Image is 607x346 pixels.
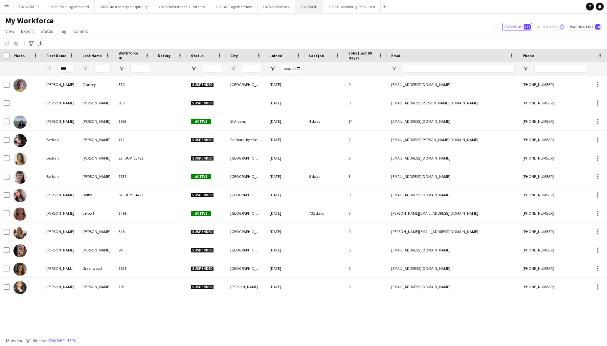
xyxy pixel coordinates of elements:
span: Status [191,53,204,58]
div: [PHONE_NUMBER] [519,241,603,259]
span: 14 [595,24,600,30]
span: Active [191,174,211,179]
span: Phone [523,53,534,58]
div: [DATE] [266,76,305,94]
span: Workforce ID [119,51,142,60]
div: [EMAIL_ADDRESS][DOMAIN_NAME] [387,149,519,167]
div: 14 [345,112,387,130]
span: Comms [73,28,88,34]
button: Open Filter Menu [391,66,397,72]
div: 4 days [305,112,345,130]
div: [DATE] [266,204,305,222]
button: Open Filter Menu [46,66,52,72]
img: Beth Clansey [13,79,27,92]
img: Elizabeth Bennett [13,226,27,239]
div: 0 [345,186,387,204]
div: [GEOGRAPHIC_DATA] [226,76,266,94]
div: Greenwood [79,259,115,277]
img: Bethan Allan [13,134,27,147]
a: View [3,27,17,35]
div: Clansey [79,76,115,94]
input: Phone Filter Input [534,65,599,73]
span: Joined [270,53,282,58]
div: [PHONE_NUMBER] [519,149,603,167]
div: [PERSON_NAME] [42,94,79,112]
button: 2025 Glastonbury Sticklinch [323,0,381,13]
div: [PERSON_NAME] [79,149,115,167]
input: First Name Filter Input [58,65,75,73]
img: Beth Macrae [13,116,27,129]
div: [PERSON_NAME] [79,223,115,241]
div: [PHONE_NUMBER] [519,94,603,112]
div: 348 [115,223,154,241]
button: Open Filter Menu [82,66,88,72]
span: Jobs (last 90 days) [348,51,375,60]
div: [DATE] [266,112,305,130]
div: [DATE] [266,223,305,241]
div: [EMAIL_ADDRESS][DOMAIN_NAME] [387,167,519,185]
div: 3 [345,167,387,185]
button: Waiting list14 [568,23,602,31]
div: [DATE] [266,149,305,167]
span: 1 filter set [30,338,47,343]
div: [PHONE_NUMBER] [519,223,603,241]
div: [PERSON_NAME] [42,76,79,94]
div: 96 [115,241,154,259]
div: [EMAIL_ADDRESS][PERSON_NAME][DOMAIN_NAME] [387,94,519,112]
div: [PERSON_NAME] [42,223,79,241]
div: [PHONE_NUMBER] [519,112,603,130]
span: Suspended [191,156,214,161]
input: Workforce ID Filter Input [130,65,150,73]
span: Email [391,53,402,58]
div: [EMAIL_ADDRESS][DOMAIN_NAME] [387,76,519,94]
img: Bethan Doughty [13,152,27,165]
div: 0 [345,241,387,259]
button: Open Filter Menu [523,66,528,72]
span: Active [191,211,211,216]
div: [DATE] [266,278,305,296]
input: Joined Filter Input [281,65,301,73]
a: Comms [71,27,91,35]
div: [PHONE_NUMBER] [519,204,603,222]
img: Bethany Dolby [13,189,27,202]
button: 2025 IOM TT [13,0,45,13]
span: Suspended [191,101,214,106]
a: Status [38,27,56,35]
div: [GEOGRAPHIC_DATA] [226,204,266,222]
span: Suspended [191,229,214,234]
div: St Albans [226,112,266,130]
div: [PERSON_NAME] [79,112,115,130]
div: [GEOGRAPHIC_DATA] [226,186,266,204]
div: [GEOGRAPHIC_DATA] [226,259,266,277]
span: Suspended [191,248,214,253]
div: 183 [115,278,154,296]
span: Suspended [191,82,214,87]
div: [DATE] [266,186,305,204]
div: 1521 [115,259,154,277]
div: [PERSON_NAME] [79,94,115,112]
span: City [230,53,238,58]
div: [EMAIL_ADDRESS][DOMAIN_NAME] [387,259,519,277]
div: [PERSON_NAME] [42,241,79,259]
div: Bethan [42,149,79,167]
div: [PERSON_NAME][EMAIL_ADDRESS][DOMAIN_NAME] [387,223,519,241]
div: 0 [345,204,387,222]
div: 0 [345,278,387,296]
div: 0 [345,131,387,149]
div: 0 [345,76,387,94]
div: [EMAIL_ADDRESS][DOMAIN_NAME] [387,241,519,259]
div: [DATE] [266,241,305,259]
div: [PHONE_NUMBER] [519,131,603,149]
div: 8 days [305,167,345,185]
div: 51_DUP_14711 [115,186,154,204]
div: [EMAIL_ADDRESS][DOMAIN_NAME] [387,112,519,130]
div: [GEOGRAPHIC_DATA] [226,241,266,259]
div: 0 [345,149,387,167]
div: [PHONE_NUMBER] [519,186,603,204]
div: [PERSON_NAME][EMAIL_ADDRESS][DOMAIN_NAME] [387,204,519,222]
div: 732 days [305,204,345,222]
button: Remove filters [47,337,77,344]
div: [DATE] [266,259,305,277]
div: 1693 [115,112,154,130]
div: [PERSON_NAME] [79,241,115,259]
